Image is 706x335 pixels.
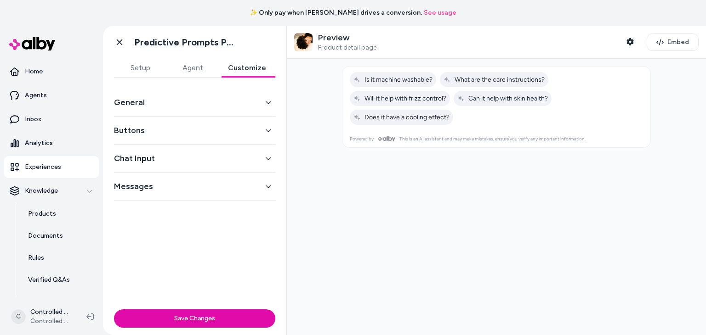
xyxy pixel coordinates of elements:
p: Rules [28,253,44,262]
a: Reviews [19,291,99,313]
a: Products [19,203,99,225]
button: Knowledge [4,180,99,202]
a: Analytics [4,132,99,154]
p: Home [25,67,43,76]
button: Customize [219,59,275,77]
p: Knowledge [25,186,58,195]
p: Inbox [25,115,41,124]
img: Controlled Chaos Silk Pillow Case [294,33,313,51]
a: Agents [4,84,99,106]
button: Save Changes [114,309,275,328]
span: C [11,309,26,324]
span: ✨ Only pay when [PERSON_NAME] drives a conversion. [250,8,422,17]
h1: Predictive Prompts PDP [134,37,238,48]
a: Verified Q&As [19,269,99,291]
button: Buttons [114,124,275,137]
a: Home [4,61,99,83]
a: See usage [424,8,456,17]
p: Products [28,209,56,218]
button: Setup [114,59,166,77]
p: Analytics [25,139,53,148]
button: Messages [114,180,275,193]
span: Embed [667,38,689,47]
p: Documents [28,231,63,240]
a: Inbox [4,108,99,130]
p: Preview [318,33,376,43]
a: Rules [19,247,99,269]
p: Verified Q&As [28,275,70,285]
span: Controlled Chaos [30,317,72,326]
img: alby Logo [9,37,55,50]
p: Controlled Chaos Shopify [30,307,72,317]
button: Agent [166,59,219,77]
a: Experiences [4,156,99,178]
button: General [114,96,275,109]
p: Experiences [25,162,61,172]
button: CControlled Chaos ShopifyControlled Chaos [6,302,79,331]
a: Documents [19,225,99,247]
button: Chat Input [114,152,275,165]
p: Agents [25,91,47,100]
button: Embed [647,33,699,51]
span: Product detail page [318,44,376,52]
